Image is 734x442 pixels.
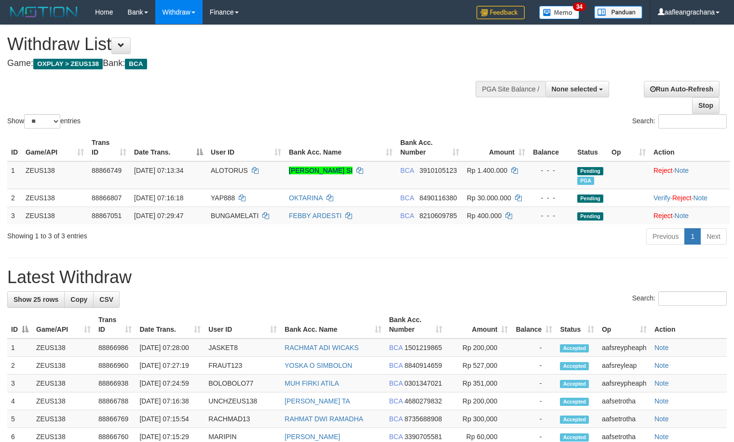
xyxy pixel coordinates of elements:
a: Previous [646,228,685,245]
td: 1 [7,161,22,189]
th: Action [651,311,727,338]
td: Rp 351,000 [446,375,512,392]
a: [PERSON_NAME] TA [285,397,350,405]
span: Copy 1501219865 to clipboard [405,344,442,351]
div: - - - [533,193,570,203]
span: Accepted [560,344,589,352]
th: Bank Acc. Number: activate to sort column ascending [396,134,463,161]
th: Bank Acc. Number: activate to sort column ascending [385,311,446,338]
span: Accepted [560,398,589,406]
td: Rp 200,000 [446,392,512,410]
td: aafsreypheaph [598,338,651,357]
td: [DATE] 07:16:38 [136,392,204,410]
span: Copy 8490116380 to clipboard [420,194,457,202]
span: [DATE] 07:13:34 [134,167,183,174]
span: Pending [577,195,603,203]
span: BCA [389,379,403,387]
td: Rp 527,000 [446,357,512,375]
th: Bank Acc. Name: activate to sort column ascending [281,311,385,338]
a: Copy [64,291,94,308]
a: [PERSON_NAME] SI [289,167,353,174]
h1: Latest Withdraw [7,268,727,287]
td: 88866960 [95,357,136,375]
div: - - - [533,211,570,221]
div: - - - [533,166,570,175]
td: [DATE] 07:15:54 [136,410,204,428]
td: aafsetrotha [598,392,651,410]
th: Game/API: activate to sort column ascending [22,134,88,161]
a: Note [654,415,669,423]
td: 3 [7,207,22,224]
span: Show 25 rows [14,296,58,303]
span: Pending [577,167,603,175]
label: Show entries [7,114,81,129]
a: OKTARINA [289,194,323,202]
h4: Game: Bank: [7,59,480,68]
span: Copy [70,296,87,303]
td: aafsetrotha [598,410,651,428]
th: Status [573,134,608,161]
th: Trans ID: activate to sort column ascending [88,134,130,161]
span: Marked by aafsreyleap [577,177,594,185]
td: ZEUS138 [22,161,88,189]
td: [DATE] 07:24:59 [136,375,204,392]
th: Date Trans.: activate to sort column ascending [136,311,204,338]
th: Status: activate to sort column ascending [556,311,598,338]
th: ID [7,134,22,161]
a: Note [693,194,707,202]
img: panduan.png [594,6,642,19]
th: ID: activate to sort column descending [7,311,32,338]
span: BCA [125,59,147,69]
a: Note [654,362,669,369]
a: YOSKA O SIMBOLON [285,362,352,369]
input: Search: [658,291,727,306]
span: Accepted [560,416,589,424]
th: Game/API: activate to sort column ascending [32,311,95,338]
td: ZEUS138 [32,357,95,375]
td: ZEUS138 [22,189,88,207]
th: User ID: activate to sort column ascending [204,311,281,338]
div: PGA Site Balance / [476,81,545,97]
th: Op: activate to sort column ascending [608,134,650,161]
img: MOTION_logo.png [7,5,81,19]
td: - [512,357,556,375]
img: Feedback.jpg [476,6,525,19]
th: Balance [529,134,573,161]
span: Rp 1.400.000 [467,167,507,174]
td: BOLOBOLO77 [204,375,281,392]
span: Copy 8840914659 to clipboard [405,362,442,369]
td: [DATE] 07:27:19 [136,357,204,375]
td: [DATE] 07:28:00 [136,338,204,357]
span: Accepted [560,362,589,370]
span: BUNGAMELATI [211,212,258,220]
a: Note [654,433,669,441]
span: YAP888 [211,194,235,202]
span: [DATE] 07:29:47 [134,212,183,220]
span: Accepted [560,433,589,442]
td: 2 [7,189,22,207]
th: User ID: activate to sort column ascending [207,134,285,161]
span: BCA [389,397,403,405]
span: BCA [400,212,414,220]
a: Stop [692,97,720,114]
span: 88867051 [92,212,122,220]
a: RACHMAT ADI WICAKS [285,344,359,351]
td: ZEUS138 [32,392,95,410]
td: · · [650,189,730,207]
span: Copy 4680279832 to clipboard [405,397,442,405]
span: [DATE] 07:16:18 [134,194,183,202]
span: BCA [400,167,414,174]
td: 5 [7,410,32,428]
td: JASKET8 [204,338,281,357]
td: ZEUS138 [32,375,95,392]
td: - [512,375,556,392]
span: Accepted [560,380,589,388]
span: CSV [99,296,113,303]
td: 88866938 [95,375,136,392]
td: 4 [7,392,32,410]
button: None selected [545,81,610,97]
span: OXPLAY > ZEUS138 [33,59,103,69]
span: Copy 3390705581 to clipboard [405,433,442,441]
td: Rp 300,000 [446,410,512,428]
td: 88866788 [95,392,136,410]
